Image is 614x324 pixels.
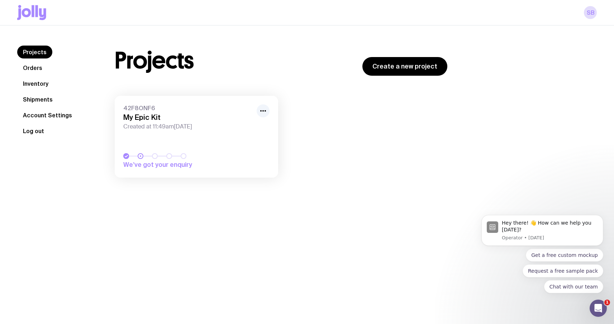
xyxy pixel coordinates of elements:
span: 42F8ONF6 [123,104,252,112]
iframe: Intercom notifications message [471,206,614,320]
span: 1 [604,300,610,305]
button: Log out [17,125,50,137]
a: Account Settings [17,109,78,122]
span: Created at 11:49am[DATE] [123,123,252,130]
a: Shipments [17,93,58,106]
a: Orders [17,61,48,74]
a: Create a new project [362,57,447,76]
span: We’ve got your enquiry [123,160,224,169]
h3: My Epic Kit [123,113,252,122]
a: Projects [17,46,52,58]
h1: Projects [115,49,194,72]
a: 42F8ONF6My Epic KitCreated at 11:49am[DATE]We’ve got your enquiry [115,96,278,178]
a: Inventory [17,77,54,90]
iframe: Intercom live chat [590,300,607,317]
a: SB [584,6,597,19]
